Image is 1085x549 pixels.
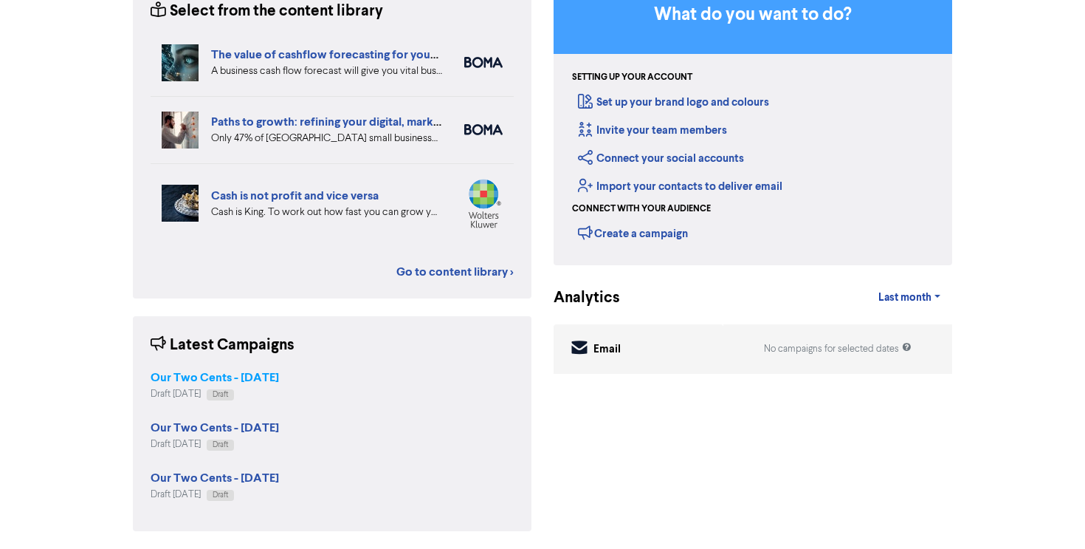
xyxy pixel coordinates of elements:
[578,123,727,137] a: Invite your team members
[572,71,692,84] div: Setting up your account
[211,131,442,146] div: Only 47% of New Zealand small businesses expect growth in 2025. We’ve highlighted four key ways y...
[464,57,503,68] img: boma_accounting
[151,387,279,401] div: Draft [DATE]
[151,473,279,485] a: Our Two Cents - [DATE]
[593,341,621,358] div: Email
[151,334,294,357] div: Latest Campaigns
[572,202,711,216] div: Connect with your audience
[464,124,503,135] img: boma
[151,423,279,434] a: Our Two Cents - [DATE]
[151,420,279,435] strong: Our Two Cents - [DATE]
[396,263,514,281] a: Go to content library >
[211,115,559,129] a: Paths to growth: refining your digital, market and export strategies
[867,283,952,313] a: Last month
[578,222,688,244] div: Create a campaign
[213,441,228,449] span: Draft
[151,370,279,385] strong: Our Two Cents - [DATE]
[578,95,769,109] a: Set up your brand logo and colours
[213,391,228,398] span: Draft
[211,205,442,220] div: Cash is King. To work out how fast you can grow your business, you need to look at your projected...
[211,47,483,62] a: The value of cashflow forecasting for your business
[151,372,279,384] a: Our Two Cents - [DATE]
[578,180,782,194] a: Import your contacts to deliver email
[151,437,279,451] div: Draft [DATE]
[464,179,503,228] img: wolterskluwer
[764,342,912,356] div: No campaigns for selected dates
[578,151,744,166] a: Connect your social accounts
[878,291,931,304] span: Last month
[1011,478,1085,549] iframe: Chat Widget
[213,491,228,499] span: Draft
[151,488,279,502] div: Draft [DATE]
[554,287,602,310] div: Analytics
[576,4,930,26] h3: What do you want to do?
[211,188,379,203] a: Cash is not profit and vice versa
[211,64,442,79] div: A business cash flow forecast will give you vital business intelligence to help you scenario-plan...
[151,471,279,485] strong: Our Two Cents - [DATE]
